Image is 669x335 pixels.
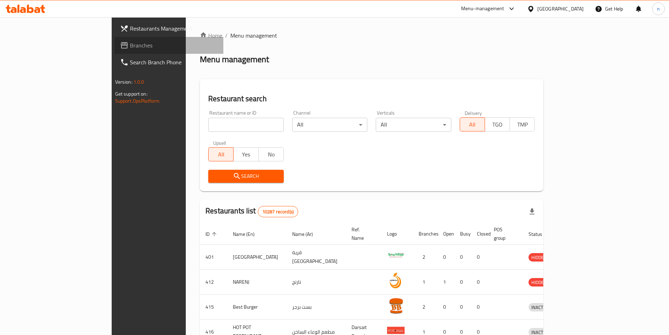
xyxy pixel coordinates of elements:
th: Logo [381,223,413,245]
span: POS group [494,225,514,242]
span: 10287 record(s) [258,208,298,215]
a: Search Branch Phone [114,54,223,71]
div: [GEOGRAPHIC_DATA] [537,5,584,13]
a: Restaurants Management [114,20,223,37]
span: Ref. Name [352,225,373,242]
td: 0 [471,245,488,270]
td: 0 [454,245,471,270]
a: Branches [114,37,223,54]
span: HIDDEN [529,278,550,286]
td: 0 [471,295,488,320]
td: 0 [454,295,471,320]
img: Best Burger [387,297,405,314]
h2: Menu management [200,54,269,65]
span: TGO [488,120,507,130]
td: 0 [438,295,454,320]
div: All [376,118,451,132]
div: Total records count [258,206,298,217]
h2: Restaurants list [205,206,298,217]
span: n [657,5,660,13]
td: 1 [438,270,454,295]
label: Upsell [213,140,226,145]
span: All [211,149,231,160]
div: All [292,118,368,132]
span: TMP [513,120,532,130]
button: All [460,117,485,131]
span: Version: [115,77,132,86]
td: NARENJ [227,270,287,295]
button: All [208,147,234,161]
span: Restaurants Management [130,24,218,33]
div: Menu-management [461,5,504,13]
td: 1 [413,270,438,295]
li: / [225,31,228,40]
span: Yes [236,149,256,160]
td: بست برجر [287,295,346,320]
td: 2 [413,245,438,270]
span: Branches [130,41,218,50]
span: Get support on: [115,89,147,98]
span: Search [214,172,278,181]
span: Name (Ar) [292,230,322,238]
img: NARENJ [387,272,405,289]
th: Open [438,223,454,245]
span: Menu management [230,31,277,40]
td: 0 [438,245,454,270]
button: Yes [233,147,258,161]
button: No [258,147,284,161]
label: Delivery [465,110,482,115]
span: No [262,149,281,160]
td: 0 [454,270,471,295]
td: [GEOGRAPHIC_DATA] [227,245,287,270]
span: 1.0.0 [133,77,144,86]
span: Search Branch Phone [130,58,218,66]
img: Spicy Village [387,247,405,264]
td: 0 [471,270,488,295]
span: HIDDEN [529,253,550,262]
span: All [463,120,482,130]
td: 2 [413,295,438,320]
div: Export file [524,203,540,220]
span: ID [205,230,219,238]
span: INACTIVE [529,303,552,311]
button: TGO [485,117,510,131]
td: Best Burger [227,295,287,320]
button: TMP [510,117,535,131]
nav: breadcrumb [200,31,543,40]
span: Status [529,230,551,238]
th: Closed [471,223,488,245]
a: Support.OpsPlatform [115,96,160,105]
td: قرية [GEOGRAPHIC_DATA] [287,245,346,270]
span: Name (En) [233,230,264,238]
th: Branches [413,223,438,245]
button: Search [208,170,284,183]
input: Search for restaurant name or ID.. [208,118,284,132]
h2: Restaurant search [208,94,535,104]
th: Busy [454,223,471,245]
td: نارنج [287,270,346,295]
